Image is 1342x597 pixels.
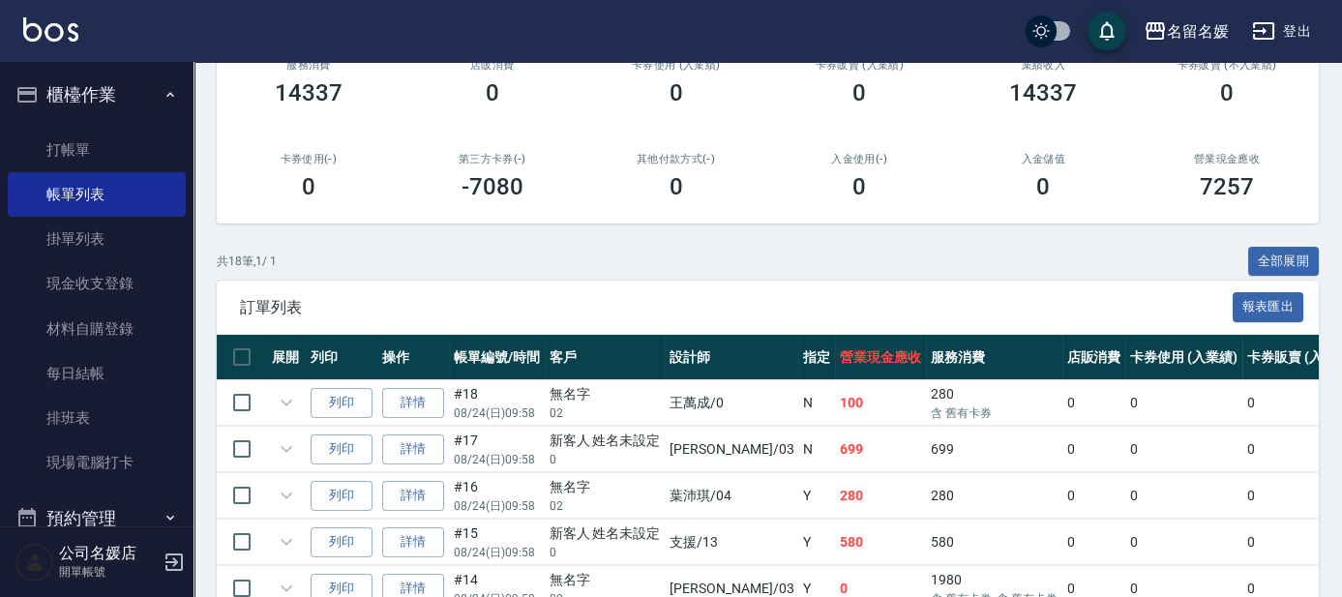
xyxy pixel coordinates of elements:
[550,544,661,561] p: 0
[8,396,186,440] a: 排班表
[852,173,866,200] h3: 0
[449,335,545,380] th: 帳單編號/時間
[1036,173,1050,200] h3: 0
[798,473,835,519] td: Y
[926,473,1061,519] td: 280
[670,79,683,106] h3: 0
[454,404,540,422] p: 08/24 (日) 09:58
[306,335,377,380] th: 列印
[8,128,186,172] a: 打帳單
[1062,335,1126,380] th: 店販消費
[1233,292,1304,322] button: 報表匯出
[8,440,186,485] a: 現場電腦打卡
[974,59,1112,72] h2: 業績收入
[550,431,661,451] div: 新客人 姓名未設定
[550,570,661,590] div: 無名字
[449,380,545,426] td: #18
[670,173,683,200] h3: 0
[8,493,186,544] button: 預約管理
[665,335,798,380] th: 設計師
[926,380,1061,426] td: 280
[1200,173,1254,200] h3: 7257
[550,384,661,404] div: 無名字
[790,153,928,165] h2: 入金使用(-)
[665,520,798,565] td: 支援 /13
[377,335,449,380] th: 操作
[382,481,444,511] a: 詳情
[798,427,835,472] td: N
[926,335,1061,380] th: 服務消費
[545,335,666,380] th: 客戶
[1062,473,1126,519] td: 0
[1220,79,1234,106] h3: 0
[931,404,1057,422] p: 含 舊有卡券
[1244,14,1319,49] button: 登出
[15,543,54,582] img: Person
[550,477,661,497] div: 無名字
[454,544,540,561] p: 08/24 (日) 09:58
[59,544,158,563] h5: 公司名媛店
[798,520,835,565] td: Y
[424,59,561,72] h2: 店販消費
[1062,520,1126,565] td: 0
[665,380,798,426] td: 王萬成 /0
[267,335,306,380] th: 展開
[240,298,1233,317] span: 訂單列表
[1125,520,1242,565] td: 0
[835,380,926,426] td: 100
[8,70,186,120] button: 櫃檯作業
[835,427,926,472] td: 699
[852,79,866,106] h3: 0
[790,59,928,72] h2: 卡券販賣 (入業績)
[1125,380,1242,426] td: 0
[926,427,1061,472] td: 699
[311,434,373,464] button: 列印
[449,473,545,519] td: #16
[449,520,545,565] td: #15
[382,527,444,557] a: 詳情
[1158,59,1296,72] h2: 卡券販賣 (不入業績)
[550,451,661,468] p: 0
[311,388,373,418] button: 列印
[665,473,798,519] td: 葉沛琪 /04
[1009,79,1077,106] h3: 14337
[302,173,315,200] h3: 0
[382,388,444,418] a: 詳情
[550,497,661,515] p: 02
[275,79,343,106] h3: 14337
[550,404,661,422] p: 02
[454,497,540,515] p: 08/24 (日) 09:58
[486,79,499,106] h3: 0
[8,217,186,261] a: 掛單列表
[1125,427,1242,472] td: 0
[835,473,926,519] td: 280
[1248,247,1320,277] button: 全部展開
[449,427,545,472] td: #17
[382,434,444,464] a: 詳情
[424,153,561,165] h2: 第三方卡券(-)
[608,153,745,165] h2: 其他付款方式(-)
[1233,297,1304,315] a: 報表匯出
[462,173,523,200] h3: -7080
[8,307,186,351] a: 材料自購登錄
[1125,473,1242,519] td: 0
[665,427,798,472] td: [PERSON_NAME] /03
[974,153,1112,165] h2: 入金儲值
[1158,153,1296,165] h2: 營業現金應收
[550,523,661,544] div: 新客人 姓名未設定
[240,153,377,165] h2: 卡券使用(-)
[926,520,1061,565] td: 580
[311,527,373,557] button: 列印
[1136,12,1237,51] button: 名留名媛
[1125,335,1242,380] th: 卡券使用 (入業績)
[1167,19,1229,44] div: 名留名媛
[217,253,277,270] p: 共 18 筆, 1 / 1
[608,59,745,72] h2: 卡券使用 (入業績)
[798,335,835,380] th: 指定
[8,351,186,396] a: 每日結帳
[23,17,78,42] img: Logo
[1062,380,1126,426] td: 0
[311,481,373,511] button: 列印
[835,335,926,380] th: 營業現金應收
[1062,427,1126,472] td: 0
